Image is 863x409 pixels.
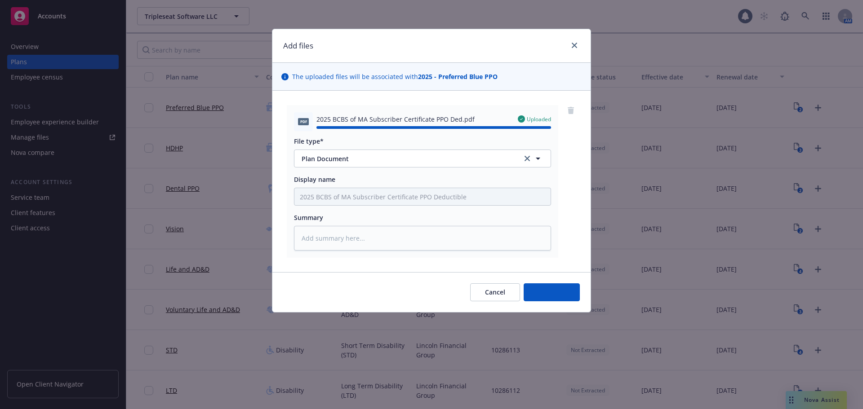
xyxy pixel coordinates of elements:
[294,150,551,167] button: Plan Documentclear selection
[298,118,309,125] span: pdf
[302,154,510,163] span: Plan Document
[294,175,335,184] span: Display name
[569,40,580,51] a: close
[292,72,498,81] span: The uploaded files will be associated with
[565,105,576,116] a: remove
[538,288,565,296] span: Add files
[294,188,551,205] input: Add display name here...
[527,115,551,123] span: Uploaded
[294,137,324,145] span: File type*
[283,40,313,52] h1: Add files
[418,72,498,81] strong: 2025 - Preferred Blue PPO
[294,213,323,222] span: Summary
[522,153,533,164] a: clear selection
[485,288,505,296] span: Cancel
[470,283,520,301] button: Cancel
[524,283,580,301] button: Add files
[316,114,475,124] span: 2025 BCBS of MA Subscriber Certificate PPO Ded.pdf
